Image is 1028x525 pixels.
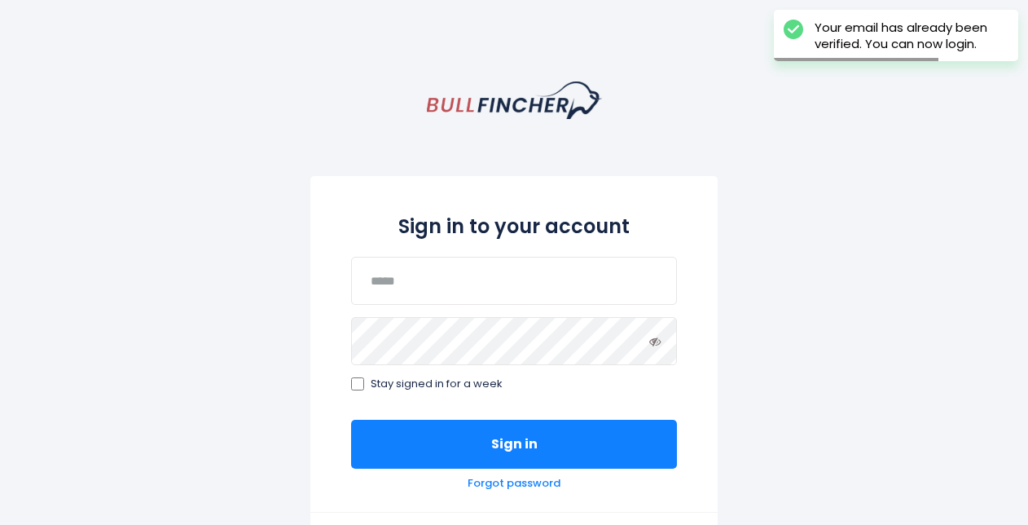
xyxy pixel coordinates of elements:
[371,377,503,391] span: Stay signed in for a week
[351,420,677,469] button: Sign in
[468,477,560,491] a: Forgot password
[351,212,677,240] h2: Sign in to your account
[427,82,602,119] a: homepage
[815,20,1008,51] div: Your email has already been verified. You can now login.
[351,377,364,390] input: Stay signed in for a week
